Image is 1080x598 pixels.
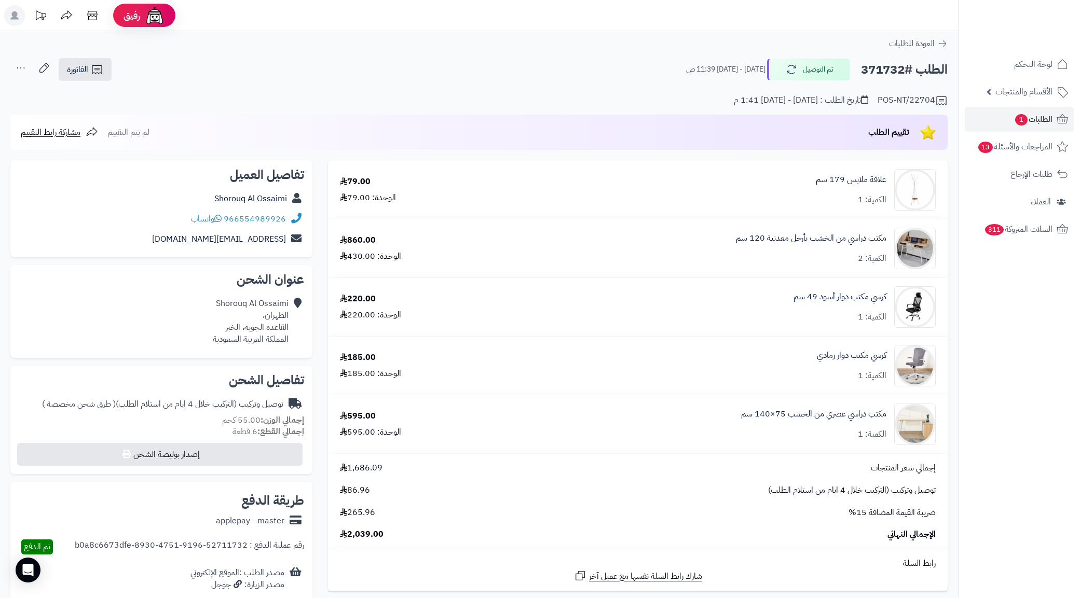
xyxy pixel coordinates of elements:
a: مكتب دراسي عصري من الخشب 75×140 سم [741,408,886,420]
span: لوحة التحكم [1014,57,1052,72]
span: تم الدفع [24,540,50,553]
img: ai-face.png [144,5,165,26]
a: السلات المتروكة311 [965,217,1074,242]
strong: إجمالي القطع: [257,425,304,438]
div: رابط السلة [332,558,944,569]
span: 13 [978,142,993,153]
span: المراجعات والأسئلة [977,140,1052,154]
span: مشاركة رابط التقييم [21,126,80,138]
div: Shorouq Al Ossaimi الظهران، القاعده الجويه، الخبر المملكة العربية السعودية [213,298,289,345]
div: 860.00 [340,234,376,246]
a: شارك رابط السلة نفسها مع عميل آخر [574,569,702,582]
span: 311 [985,224,1004,235]
span: 1,686.09 [340,462,382,474]
div: 185.00 [340,352,376,364]
div: توصيل وتركيب (التركيب خلال 4 ايام من استلام الطلب) [42,398,283,410]
a: 966554989926 [224,213,286,225]
a: طلبات الإرجاع [965,162,1074,187]
div: تاريخ الطلب : [DATE] - [DATE] 1:41 م [734,94,868,106]
h2: تفاصيل الشحن [19,374,304,386]
div: الكمية: 1 [858,311,886,323]
div: الوحدة: 595.00 [340,426,401,438]
img: 1751107089-1-90x90.jpg [895,404,935,445]
span: توصيل وتركيب (التركيب خلال 4 ايام من استلام الطلب) [768,484,936,496]
div: applepay - master [216,515,284,527]
span: لم يتم التقييم [107,126,149,138]
span: ضريبة القيمة المضافة 15% [849,507,936,519]
h2: عنوان الشحن [19,273,304,286]
h2: الطلب #371732 [861,59,948,80]
h2: طريقة الدفع [241,494,304,507]
img: 1727179079-220611010198-90x90.jpg [895,286,935,328]
div: الوحدة: 185.00 [340,368,401,380]
div: 79.00 [340,176,371,188]
div: مصدر الطلب :الموقع الإلكتروني [190,567,284,591]
a: المراجعات والأسئلة13 [965,134,1074,159]
span: شارك رابط السلة نفسها مع عميل آخر [589,571,702,582]
a: الطلبات1 [965,107,1074,132]
a: واتساب [191,213,222,225]
img: 1690700190-1678884573-110111010033-550x550-90x90.jpg [895,228,935,269]
small: [DATE] - [DATE] 11:39 ص [686,64,765,75]
a: [EMAIL_ADDRESS][DOMAIN_NAME] [152,233,286,245]
span: طلبات الإرجاع [1010,167,1052,182]
div: الوحدة: 430.00 [340,251,401,262]
span: العملاء [1031,194,1051,209]
div: رقم عملية الدفع : 52711732-9196-4751-8930-b0a8c6673dfe [75,539,304,554]
img: 1746534583-1746355290059-2-90x90.jpg [895,345,935,386]
a: مكتب دراسي من الخشب بأرجل معدنية 120 سم [736,232,886,244]
span: 1 [1015,114,1028,126]
span: العودة للطلبات [889,37,935,50]
span: تقييم الطلب [868,126,909,138]
small: 55.00 كجم [222,414,304,426]
div: الوحدة: 220.00 [340,309,401,321]
small: 6 قطعة [233,425,304,438]
a: كرسي مكتب دوار أسود 49 سم [794,291,886,303]
a: لوحة التحكم [965,52,1074,77]
div: الكمية: 2 [858,253,886,265]
div: Open Intercom Messenger [16,558,40,582]
div: 595.00 [340,410,376,422]
span: الفاتورة [67,63,88,76]
a: مشاركة رابط التقييم [21,126,98,138]
span: إجمالي سعر المنتجات [871,462,936,474]
button: إصدار بوليصة الشحن [17,443,303,466]
span: رفيق [124,9,140,22]
div: الكمية: 1 [858,428,886,440]
div: الكمية: 1 [858,370,886,382]
div: الوحدة: 79.00 [340,192,396,204]
div: مصدر الزيارة: جوجل [190,579,284,591]
span: الأقسام والمنتجات [995,85,1052,99]
a: تحديثات المنصة [28,5,53,29]
span: 2,039.00 [340,529,384,540]
span: الإجمالي النهائي [887,529,936,540]
button: تم التوصيل [767,59,850,80]
strong: إجمالي الوزن: [261,414,304,426]
span: 86.96 [340,484,370,496]
a: العودة للطلبات [889,37,948,50]
a: الفاتورة [59,58,112,81]
a: Shorouq Al Ossaimi [214,192,287,205]
div: الكمية: 1 [858,194,886,206]
div: 220.00 [340,293,376,305]
a: العملاء [965,189,1074,214]
h2: تفاصيل العميل [19,169,304,181]
span: 265.96 [340,507,375,519]
span: السلات المتروكة [984,222,1052,237]
a: كرسي مكتب دوار رمادي [817,350,886,361]
img: 1698238558-2-90x90.png [895,169,935,211]
div: POS-NT/22704 [878,94,948,107]
span: ( طرق شحن مخصصة ) [42,398,116,410]
a: علاقة ملابس 179 سم [816,174,886,186]
span: الطلبات [1014,112,1052,127]
img: logo-2.png [1009,29,1070,51]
